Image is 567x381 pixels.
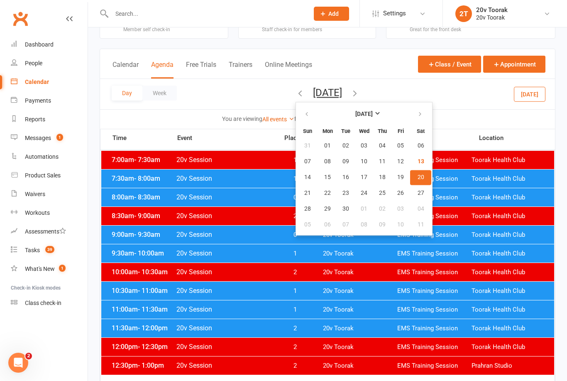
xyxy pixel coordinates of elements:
button: 08 [319,154,336,169]
span: 04 [418,206,424,212]
span: Toorak Health Club [472,212,546,220]
button: 07 [297,154,318,169]
a: Reports [11,110,88,129]
button: 22 [319,186,336,201]
span: 27 [418,190,424,197]
span: Toorak Health Club [472,343,546,351]
button: 11 [374,154,391,169]
span: 12:00pm [110,343,176,351]
button: 01 [355,202,373,216]
span: Prahran Studio [472,362,546,370]
button: Week [142,86,177,101]
span: EMS Training Session [397,306,472,314]
span: 07 [304,158,311,165]
a: What's New1 [11,260,88,278]
span: - 8:30am [134,193,160,201]
span: 1 [273,306,317,314]
span: 20v Toorak [323,306,397,314]
span: 02 [342,143,349,149]
span: 06 [418,143,424,149]
span: EMS Training Session [397,212,472,220]
span: 01 [324,143,331,149]
span: 12:30pm [110,361,176,369]
span: EMS Training Session [397,156,472,164]
button: 30 [337,202,354,216]
button: 18 [374,170,391,185]
div: Product Sales [25,172,61,179]
span: Toorak Health Club [472,175,546,183]
button: 02 [374,202,391,216]
span: 19 [397,174,404,181]
span: Toorak Health Club [472,231,546,239]
button: Class / Event [418,56,481,73]
button: Add [314,7,349,21]
span: 03 [361,143,367,149]
span: 20v Session [176,268,274,276]
span: - 7:30am [134,156,160,164]
button: 09 [337,154,354,169]
button: 20 [410,170,431,185]
input: Search... [109,8,303,20]
div: Workouts [25,209,50,216]
a: Automations [11,147,88,166]
span: 06 [324,221,331,228]
span: Toorak Health Club [472,156,546,164]
span: 1 [273,175,317,183]
span: 20v Session [176,231,274,238]
a: Product Sales [11,166,88,185]
span: 9:30am [110,249,176,257]
span: 25 [379,190,386,197]
small: Friday [398,128,404,134]
span: 09 [379,221,386,228]
span: EMS Training Session [397,324,472,332]
div: Member self check-in [123,27,175,32]
button: 07 [337,217,354,232]
span: Type [403,135,479,141]
span: 20v Session [176,249,274,257]
button: [DATE] [313,87,342,98]
span: 14 [304,174,311,181]
span: 1 [273,287,317,295]
button: 09 [374,217,391,232]
span: - 10:00am [134,249,164,257]
span: Add [328,10,339,17]
span: Settings [383,4,406,23]
span: - 1:00pm [138,361,164,369]
span: 8:00am [110,193,176,201]
span: 11:00am [110,305,176,313]
small: Tuesday [341,128,350,134]
span: 17 [361,174,367,181]
span: 22 [324,190,331,197]
span: 20v Toorak [323,362,397,370]
span: Location [479,135,555,141]
button: Trainers [229,61,252,79]
span: EMS Training Session [397,362,472,370]
a: Calendar [11,73,88,91]
button: 12 [392,154,409,169]
span: 20v Session [176,361,274,369]
div: People [25,60,42,66]
button: 10 [355,154,373,169]
span: - 11:00am [138,287,168,295]
button: Appointment [483,56,545,73]
button: 05 [392,138,409,153]
span: Toorak Health Club [472,250,546,258]
span: 08 [324,158,331,165]
span: 05 [304,221,311,228]
a: Clubworx [10,8,31,29]
button: Calendar [112,61,139,79]
span: 11 [418,221,424,228]
span: 20v Session [176,156,274,164]
div: Great for the front desk [410,27,502,32]
a: Class kiosk mode [11,294,88,312]
button: 25 [374,186,391,201]
a: Workouts [11,204,88,222]
a: Messages 1 [11,129,88,147]
strong: for [294,116,302,122]
span: - 12:00pm [138,324,168,332]
span: 20v Session [176,324,274,332]
span: 2 [273,268,317,276]
span: 39 [45,246,54,253]
span: 2 [273,212,317,220]
div: Tasks [25,247,40,253]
